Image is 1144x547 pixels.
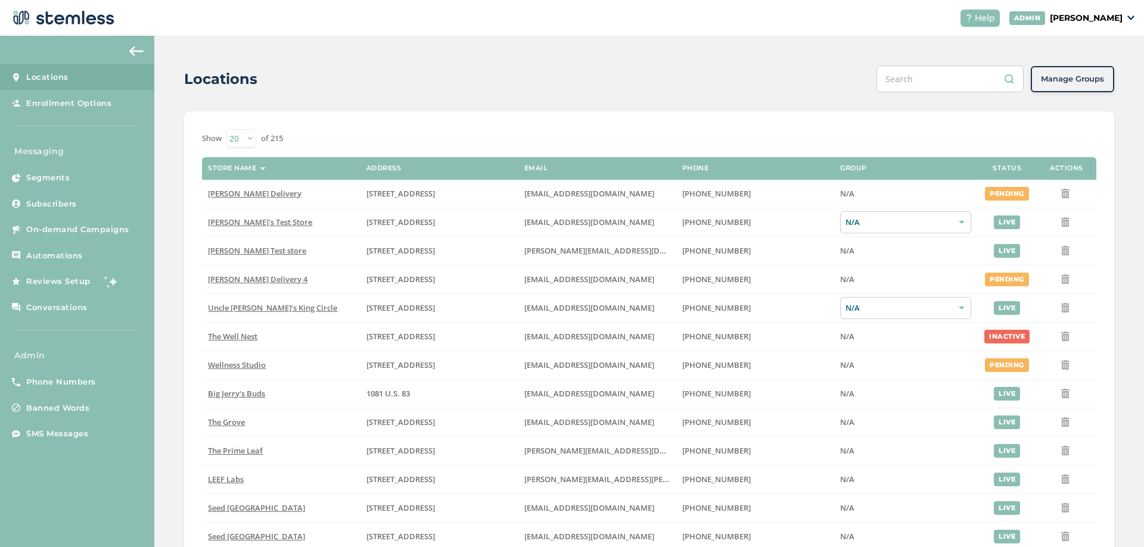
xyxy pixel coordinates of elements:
[682,417,751,427] span: [PHONE_NUMBER]
[524,217,654,227] span: [EMAIL_ADDRESS][DOMAIN_NAME]
[524,164,548,172] label: Email
[524,474,670,485] label: josh.bowers@leefca.com
[840,297,971,319] div: N/A
[208,360,266,370] span: Wellness Studio
[985,273,1029,286] div: pending
[840,332,971,342] label: N/A
[994,387,1020,401] div: live
[524,389,670,399] label: info@bigjerrysbuds.com
[366,217,435,227] span: [STREET_ADDRESS]
[682,245,751,256] span: [PHONE_NUMBER]
[208,502,305,513] span: Seed [GEOGRAPHIC_DATA]
[682,164,709,172] label: Phone
[208,246,354,256] label: Swapnil Test store
[840,189,971,199] label: N/A
[208,302,337,313] span: Uncle [PERSON_NAME]’s King Circle
[840,474,971,485] label: N/A
[682,503,828,513] label: (207) 747-4648
[208,332,354,342] label: The Well Nest
[366,188,435,199] span: [STREET_ADDRESS]
[840,446,971,456] label: N/A
[1050,12,1123,24] p: [PERSON_NAME]
[682,188,751,199] span: [PHONE_NUMBER]
[840,246,971,256] label: N/A
[208,331,257,342] span: The Well Nest
[994,444,1020,458] div: live
[682,274,828,285] label: (818) 561-0790
[26,98,111,110] span: Enrollment Options
[524,388,654,399] span: [EMAIL_ADDRESS][DOMAIN_NAME]
[524,532,670,542] label: info@bostonseeds.com
[26,428,88,440] span: SMS Messages
[100,270,123,293] img: glitter-stars-b7820f95.gif
[208,388,265,399] span: Big Jerry's Buds
[524,331,654,342] span: [EMAIL_ADDRESS][DOMAIN_NAME]
[682,417,828,427] label: (619) 600-1269
[682,303,828,313] label: (907) 330-7833
[366,532,512,542] label: 401 Centre Street
[985,358,1029,372] div: pending
[1041,73,1104,85] span: Manage Groups
[26,276,91,287] span: Reviews Setup
[208,503,354,513] label: Seed Portland
[208,188,301,199] span: [PERSON_NAME] Delivery
[1084,490,1144,547] iframe: Chat Widget
[524,188,654,199] span: [EMAIL_ADDRESS][DOMAIN_NAME]
[840,360,971,370] label: N/A
[366,503,512,513] label: 553 Congress Street
[26,402,89,414] span: Banned Words
[682,189,828,199] label: (818) 561-0790
[984,330,1030,343] div: inactive
[840,532,971,542] label: N/A
[682,217,828,227] label: (503) 804-9208
[366,331,435,342] span: [STREET_ADDRESS]
[366,302,435,313] span: [STREET_ADDRESS]
[682,360,751,370] span: [PHONE_NUMBER]
[208,245,306,256] span: [PERSON_NAME] Test store
[366,389,512,399] label: 1081 U.S. 83
[524,360,654,370] span: [EMAIL_ADDRESS][DOMAIN_NAME]
[366,474,435,485] span: [STREET_ADDRESS]
[682,502,751,513] span: [PHONE_NUMBER]
[208,217,354,227] label: Brian's Test Store
[26,302,88,314] span: Conversations
[682,445,751,456] span: [PHONE_NUMBER]
[682,474,751,485] span: [PHONE_NUMBER]
[208,360,354,370] label: Wellness Studio
[1127,15,1134,20] img: icon_down-arrow-small-66adaf34.svg
[366,360,512,370] label: 123 Main Street
[26,198,77,210] span: Subscribers
[840,417,971,427] label: N/A
[208,446,354,456] label: The Prime Leaf
[366,189,512,199] label: 17523 Ventura Boulevard
[366,303,512,313] label: 209 King Circle
[208,217,312,227] span: [PERSON_NAME]'s Test Store
[366,502,435,513] span: [STREET_ADDRESS]
[524,217,670,227] label: brianashen@gmail.com
[682,217,751,227] span: [PHONE_NUMBER]
[1037,157,1096,180] th: Actions
[994,215,1020,229] div: live
[975,12,995,24] span: Help
[994,301,1020,315] div: live
[366,417,512,427] label: 8155 Center Street
[524,503,670,513] label: team@seedyourhead.com
[994,473,1020,486] div: live
[26,71,69,83] span: Locations
[682,274,751,285] span: [PHONE_NUMBER]
[524,502,654,513] span: [EMAIL_ADDRESS][DOMAIN_NAME]
[261,133,283,145] label: of 215
[876,65,1024,92] input: Search
[682,532,828,542] label: (617) 553-5922
[682,388,751,399] span: [PHONE_NUMBER]
[366,246,512,256] label: 5241 Center Boulevard
[10,6,114,30] img: logo-dark-0685b13c.svg
[524,417,670,427] label: dexter@thegroveca.com
[366,164,402,172] label: Address
[524,360,670,370] label: vmrobins@gmail.com
[682,446,828,456] label: (520) 272-8455
[366,274,435,285] span: [STREET_ADDRESS]
[994,530,1020,543] div: live
[524,446,670,456] label: john@theprimeleaf.com
[366,417,435,427] span: [STREET_ADDRESS]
